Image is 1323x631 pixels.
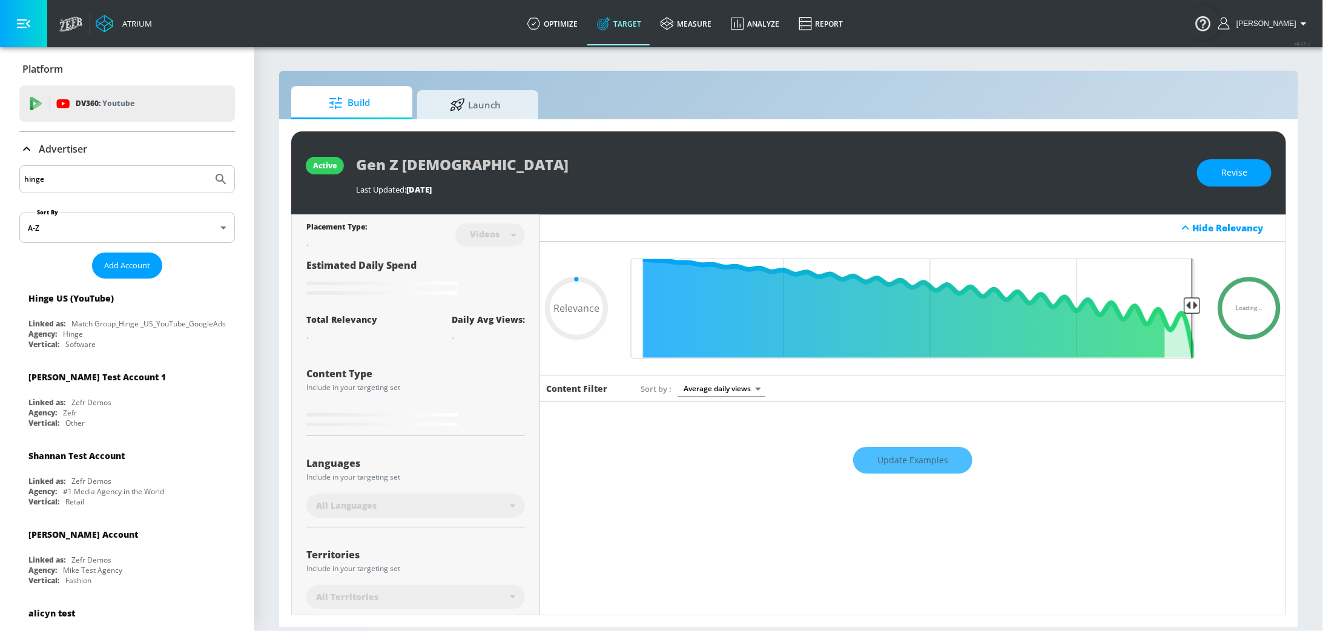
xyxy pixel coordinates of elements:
div: DV360: Youtube [19,85,235,122]
a: Report [789,2,853,45]
button: Open Resource Center [1186,6,1220,40]
div: Estimated Daily Spend [306,259,525,299]
div: Advertiser [19,132,235,166]
span: All Territories [316,591,378,603]
span: Sort by [641,383,671,394]
span: Loading... [1236,305,1262,311]
div: Hide Relevancy [1193,222,1279,234]
div: [PERSON_NAME] Account [28,529,138,540]
div: Match Group_Hinge _US_YouTube_GoogleAds [71,319,226,329]
div: Platform [19,52,235,86]
div: #1 Media Agency in the World [63,486,164,497]
a: Atrium [96,15,152,33]
div: Linked as: [28,476,65,486]
div: All Territories [306,585,525,609]
a: Analyze [721,2,789,45]
div: Software [65,339,96,349]
div: Zefr Demos [71,476,111,486]
input: Search by name [24,171,208,187]
div: Include in your targeting set [306,474,525,481]
div: Territories [306,550,525,560]
div: Total Relevancy [306,314,377,325]
span: All Languages [316,500,377,512]
input: Final Threshold [625,259,1201,358]
div: Linked as: [28,555,65,565]
span: Launch [429,90,521,119]
span: login as: stephanie.wolklin@zefr.com [1232,19,1296,28]
div: [PERSON_NAME] AccountLinked as:Zefr DemosAgency:Mike Test AgencyVertical:Fashion [19,520,235,589]
button: Revise [1197,159,1272,187]
div: Vertical: [28,575,59,586]
a: measure [651,2,721,45]
div: Linked as: [28,397,65,408]
span: [DATE] [406,184,432,195]
div: Zefr Demos [71,397,111,408]
div: Videos [464,229,506,239]
a: Target [587,2,651,45]
div: Placement Type: [306,222,367,234]
div: [PERSON_NAME] Test Account 1Linked as:Zefr DemosAgency:ZefrVertical:Other [19,362,235,431]
label: Sort By [35,208,61,216]
div: Mike Test Agency [63,565,122,575]
div: alicyn test [28,607,75,619]
div: Zefr [63,408,77,418]
div: Linked as: [28,319,65,329]
div: Shannan Test AccountLinked as:Zefr DemosAgency:#1 Media Agency in the WorldVertical:Retail [19,441,235,510]
p: Youtube [102,97,134,110]
div: active [313,160,337,171]
div: Languages [306,458,525,468]
div: Average daily views [678,380,765,397]
button: Add Account [92,253,162,279]
div: All Languages [306,494,525,518]
div: Zefr Demos [71,555,111,565]
span: Estimated Daily Spend [306,259,417,272]
div: A-Z [19,213,235,243]
div: Hinge US (YouTube) [28,292,114,304]
div: Include in your targeting set [306,384,525,391]
div: Shannan Test Account [28,450,125,461]
div: Atrium [117,18,152,29]
span: Revise [1221,165,1247,180]
div: Other [65,418,85,428]
p: Advertiser [39,142,87,156]
div: Retail [65,497,84,507]
div: Vertical: [28,497,59,507]
div: Hide Relevancy [540,214,1285,242]
div: Vertical: [28,339,59,349]
div: Hinge US (YouTube)Linked as:Match Group_Hinge _US_YouTube_GoogleAdsAgency:HingeVertical:Software [19,283,235,352]
div: Content Type [306,369,525,378]
span: Build [303,88,395,117]
span: v 4.25.2 [1294,40,1311,47]
div: Agency: [28,329,57,339]
div: Agency: [28,408,57,418]
p: Platform [22,62,63,76]
div: Vertical: [28,418,59,428]
span: Relevance [553,303,599,313]
a: optimize [518,2,587,45]
div: Agency: [28,565,57,575]
div: [PERSON_NAME] Test Account 1 [28,371,166,383]
div: Daily Avg Views: [452,314,525,325]
div: Agency: [28,486,57,497]
div: Fashion [65,575,91,586]
p: DV360: [76,97,134,110]
button: [PERSON_NAME] [1218,16,1311,31]
div: Last Updated: [356,184,1185,195]
h6: Content Filter [546,383,607,394]
div: Include in your targeting set [306,565,525,572]
span: Add Account [104,259,150,273]
button: Submit Search [208,166,234,193]
div: Hinge [63,329,83,339]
